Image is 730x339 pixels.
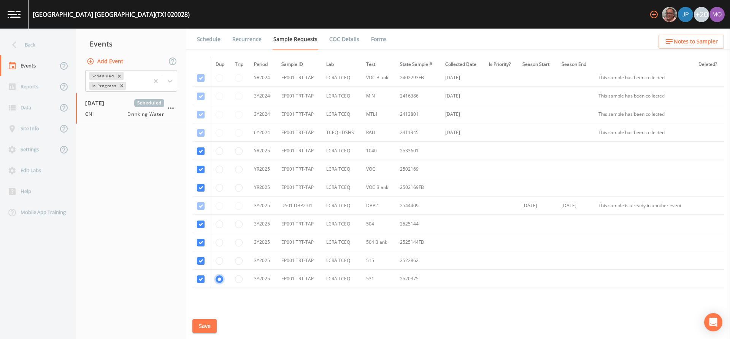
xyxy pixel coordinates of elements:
td: EP001 TRT-TAP [277,160,322,178]
td: YR2025 [249,142,277,160]
td: EP001 TRT-TAP [277,178,322,197]
td: [DATE] [441,69,484,87]
th: State Sample # [395,56,440,73]
td: 1040 [362,142,395,160]
td: LCRA TCEQ [322,105,362,123]
td: This sample has been collected [594,123,694,142]
a: Schedule [196,29,222,50]
td: EP001 TRT-TAP [277,123,322,142]
td: YR2024 [249,69,277,87]
div: Events [76,34,186,53]
th: Dup [211,56,230,73]
div: Mike Franklin [662,7,678,22]
td: MIN [362,87,395,105]
span: Drinking Water [127,111,164,118]
td: 3Y2025 [249,215,277,233]
a: [DATE]ScheduledCNIDrinking Water [76,93,186,124]
td: 2411345 [395,123,440,142]
td: EP001 TRT-TAP [277,87,322,105]
th: Is Priority? [484,56,518,73]
img: e2d790fa78825a4bb76dcb6ab311d44c [662,7,677,22]
div: Joshua gere Paul [678,7,693,22]
img: 41241ef155101aa6d92a04480b0d0000 [678,7,693,22]
td: 3Y2025 [249,233,277,251]
td: 2525144 [395,215,440,233]
td: EP001 TRT-TAP [277,142,322,160]
span: Notes to Sampler [674,37,718,46]
td: 3Y2024 [249,105,277,123]
th: Season End [557,56,594,73]
th: Collected Date [441,56,484,73]
td: LCRA TCEQ [322,142,362,160]
td: LCRA TCEQ [322,251,362,270]
a: Recurrence [231,29,263,50]
td: DBP2 [362,197,395,215]
button: Add Event [85,54,126,69]
th: Deleted? [694,56,724,73]
td: EP001 TRT-TAP [277,251,322,270]
td: [DATE] [518,197,557,215]
td: LCRA TCEQ [322,178,362,197]
td: 2402293FB [395,69,440,87]
td: EP001 TRT-TAP [277,233,322,251]
td: 3Y2025 [249,270,277,288]
td: This sample has been collected [594,87,694,105]
td: 3Y2025 [249,251,277,270]
td: LCRA TCEQ [322,69,362,87]
td: LCRA TCEQ [322,87,362,105]
td: [DATE] [441,87,484,105]
div: Remove Scheduled [115,72,124,80]
td: 2502169 [395,160,440,178]
td: DS01 DBP2-01 [277,197,322,215]
div: In Progress [89,82,117,90]
div: +20 [694,7,709,22]
td: LCRA TCEQ [322,160,362,178]
td: LCRA TCEQ [322,233,362,251]
td: 2520375 [395,270,440,288]
td: 515 [362,251,395,270]
button: Notes to Sampler [659,35,724,49]
a: Forms [370,29,388,50]
button: Save [192,319,217,333]
td: LCRA TCEQ [322,197,362,215]
td: This sample is already in another event [594,197,694,215]
td: LCRA TCEQ [322,270,362,288]
td: MTL1 [362,105,395,123]
td: VOC Blank [362,178,395,197]
div: [GEOGRAPHIC_DATA] [GEOGRAPHIC_DATA] (TX1020028) [33,10,190,19]
td: LCRA TCEQ [322,215,362,233]
td: TCEQ - DSHS [322,123,362,142]
td: This sample has been collected [594,69,694,87]
td: EP001 TRT-TAP [277,270,322,288]
td: 2544409 [395,197,440,215]
span: CNI [85,111,98,118]
td: 504 [362,215,395,233]
a: Sample Requests [272,29,319,50]
td: VOC Blank [362,69,395,87]
td: [DATE] [441,123,484,142]
div: Remove In Progress [117,82,126,90]
td: YR2025 [249,178,277,197]
td: EP001 TRT-TAP [277,215,322,233]
div: Open Intercom Messenger [704,313,722,331]
td: [DATE] [557,197,594,215]
td: 3Y2024 [249,87,277,105]
span: Scheduled [134,99,164,107]
th: Lab [322,56,362,73]
td: 3Y2025 [249,197,277,215]
td: VOC [362,160,395,178]
td: 2413801 [395,105,440,123]
th: Trip [230,56,249,73]
td: 2502169FB [395,178,440,197]
td: 6Y2024 [249,123,277,142]
img: logo [8,11,21,18]
td: YR2025 [249,160,277,178]
span: [DATE] [85,99,110,107]
th: Period [249,56,277,73]
td: [DATE] [441,105,484,123]
td: 2525144FB [395,233,440,251]
td: 2533601 [395,142,440,160]
td: RAD [362,123,395,142]
th: Test [362,56,395,73]
td: This sample has been collected [594,105,694,123]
